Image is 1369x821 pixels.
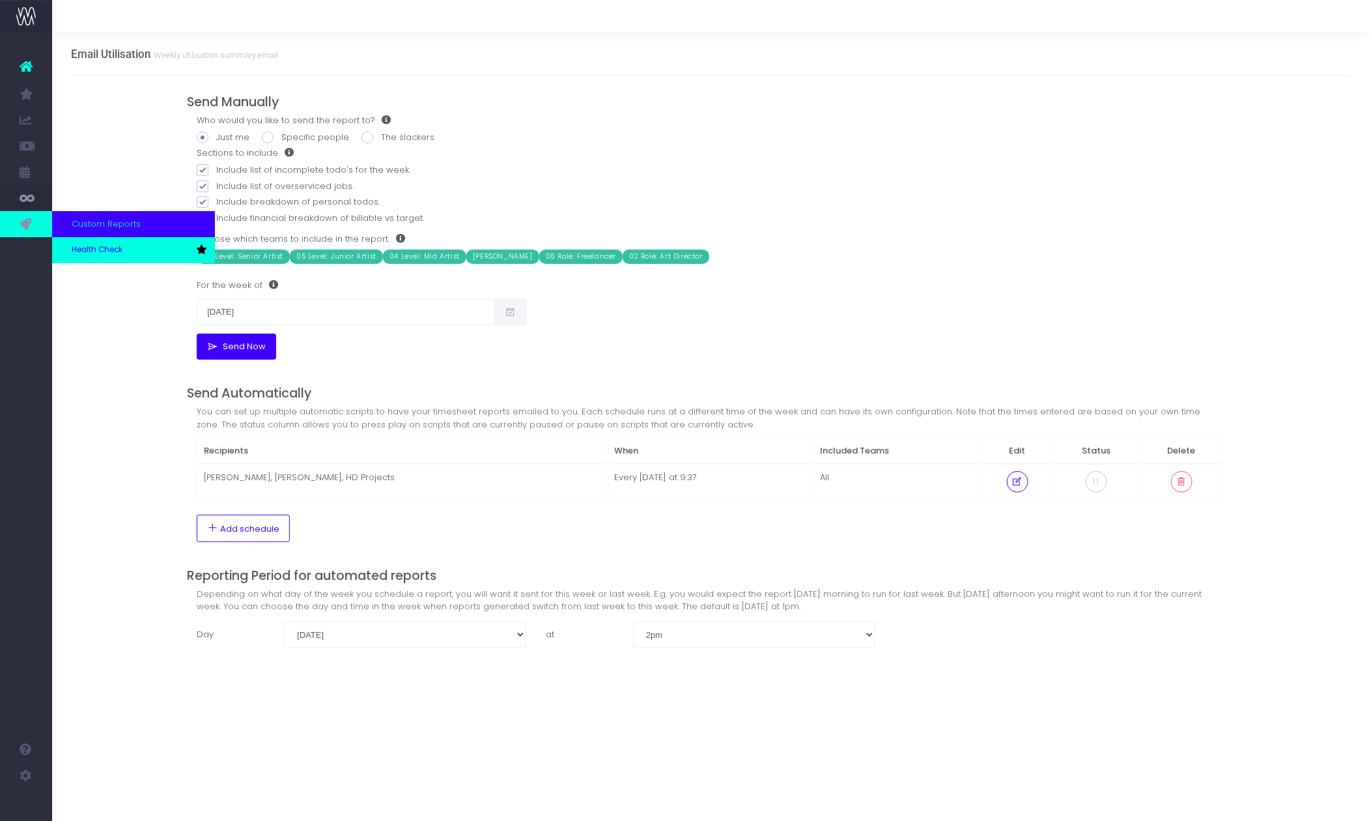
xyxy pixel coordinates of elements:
[197,212,1224,225] label: Include financial breakdown of billable vs target.
[197,180,1224,193] label: Include list of overserviced jobs.
[197,131,249,144] label: Just me
[72,244,122,256] span: Health Check
[608,438,813,465] th: When
[52,237,215,263] a: Health Check
[197,464,608,499] td: [PERSON_NAME], [PERSON_NAME], HD Projects
[197,405,1224,431] div: You can set up multiple automatic scripts to have your timesheet reports emailed to you. Each sch...
[197,515,290,542] button: Add schedule
[383,250,466,264] span: 04 Level: Mid Artist
[197,164,1224,177] label: Include list of incomplete todo's for the week.
[71,48,279,61] h3: Email Utilisation
[197,588,1224,613] div: Depending on what day of the week you schedule a report, you will want it sent for this week or l...
[262,131,349,144] label: Specific people
[187,568,1234,583] h4: Reporting Period for automated reports
[623,250,709,264] span: 02 Role: Art Director
[197,299,495,325] input: Select date
[290,250,383,264] span: 05 Level: Junior Artist
[187,386,1234,401] h4: Send Automatically
[539,250,623,264] span: 06 Role: Freelancer
[197,147,294,160] label: Sections to include
[1139,438,1224,465] th: Delete
[466,250,539,264] span: [PERSON_NAME]
[813,438,982,465] th: Included Teams
[197,438,608,465] th: Recipients
[197,114,391,127] label: Who would you like to send the report to?
[150,48,279,61] small: Weekly utilisation summary email
[218,341,266,352] span: Send Now
[608,464,813,499] td: Every [DATE] at 9:37
[982,438,1054,465] th: Edit
[187,622,274,648] label: Day
[197,334,275,360] button: Send Now
[197,250,290,264] span: 03 Level: Senior Artist
[536,622,623,648] label: at
[197,272,278,298] label: For the week of
[361,131,434,144] label: The slackers
[187,94,1234,109] h4: Send Manually
[220,524,279,534] span: Add schedule
[16,795,36,814] img: images/default_profile_image.png
[72,218,141,231] span: Custom Reports
[197,195,1224,209] label: Include breakdown of personal todos.
[197,233,405,246] label: Choose which teams to include in the report.
[813,464,982,499] td: All
[1053,438,1139,465] th: Status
